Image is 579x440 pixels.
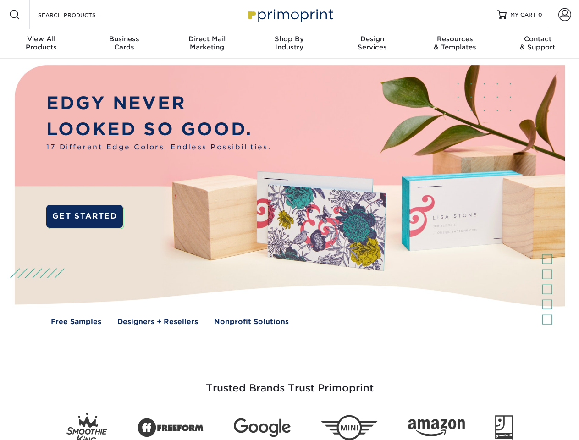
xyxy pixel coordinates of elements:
span: Business [83,35,165,43]
h3: Trusted Brands Trust Primoprint [22,360,558,405]
div: & Support [496,35,579,51]
a: Designers + Resellers [117,317,198,327]
span: MY CART [510,11,536,19]
span: Direct Mail [165,35,248,43]
p: EDGY NEVER [46,90,271,116]
span: Shop By [248,35,331,43]
a: DesignServices [331,29,414,59]
a: Free Samples [51,317,101,327]
a: Shop ByIndustry [248,29,331,59]
div: Cards [83,35,165,51]
span: 17 Different Edge Colors. Endless Possibilities. [46,142,271,153]
span: Design [331,35,414,43]
iframe: Google Customer Reviews [2,412,78,437]
a: Contact& Support [496,29,579,59]
img: Amazon [408,419,465,437]
div: Industry [248,35,331,51]
span: Resources [414,35,496,43]
img: Google [234,418,291,437]
p: LOOKED SO GOOD. [46,116,271,143]
img: Goodwill [495,415,513,440]
div: & Templates [414,35,496,51]
a: BusinessCards [83,29,165,59]
div: Services [331,35,414,51]
div: Marketing [165,35,248,51]
a: Resources& Templates [414,29,496,59]
a: Direct MailMarketing [165,29,248,59]
img: Primoprint [244,5,336,24]
span: 0 [538,11,542,18]
span: Contact [496,35,579,43]
a: Nonprofit Solutions [214,317,289,327]
input: SEARCH PRODUCTS..... [37,9,127,20]
a: GET STARTED [46,205,123,228]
